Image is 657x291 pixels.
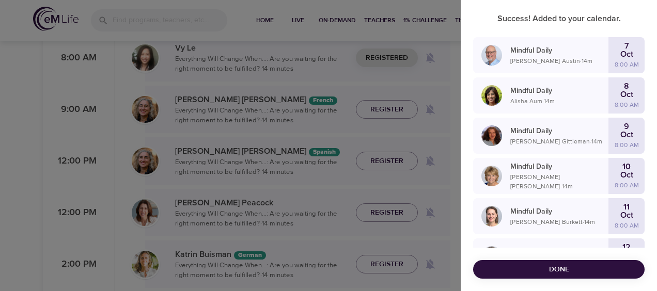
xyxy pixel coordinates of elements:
[481,246,502,267] img: Deanna_Burkett-min.jpg
[624,122,629,131] p: 9
[510,126,608,137] p: Mindful Daily
[510,161,608,172] p: Mindful Daily
[510,172,608,191] p: [PERSON_NAME] [PERSON_NAME] · 14 m
[481,206,502,227] img: Deanna_Burkett-min.jpg
[510,137,608,146] p: [PERSON_NAME] Gittleman · 14 m
[620,211,633,219] p: Oct
[620,50,633,58] p: Oct
[615,221,639,230] p: 8:00 AM
[623,203,630,211] p: 11
[510,206,608,217] p: Mindful Daily
[473,260,645,279] button: Done
[620,131,633,139] p: Oct
[510,56,608,66] p: [PERSON_NAME] Austin · 14 m
[615,100,639,109] p: 8:00 AM
[615,140,639,150] p: 8:00 AM
[620,171,633,179] p: Oct
[481,85,502,106] img: Alisha%20Aum%208-9-21.jpg
[510,96,608,106] p: Alisha Aum · 14 m
[481,45,502,66] img: Jim_Austin_Headshot_min.jpg
[624,82,629,90] p: 8
[481,125,502,146] img: Cindy2%20031422%20blue%20filter%20hi-res.jpg
[510,247,608,257] p: Mindful Daily
[481,166,502,186] img: Lisa_Wickham-min.jpg
[615,60,639,69] p: 8:00 AM
[510,217,608,227] p: [PERSON_NAME] Burkett · 14 m
[473,12,645,25] p: Success! Added to your calendar.
[620,90,633,99] p: Oct
[622,163,631,171] p: 10
[481,263,636,276] span: Done
[622,243,631,251] p: 12
[624,42,629,50] p: 7
[615,181,639,190] p: 8:00 AM
[510,45,608,56] p: Mindful Daily
[510,86,608,96] p: Mindful Daily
